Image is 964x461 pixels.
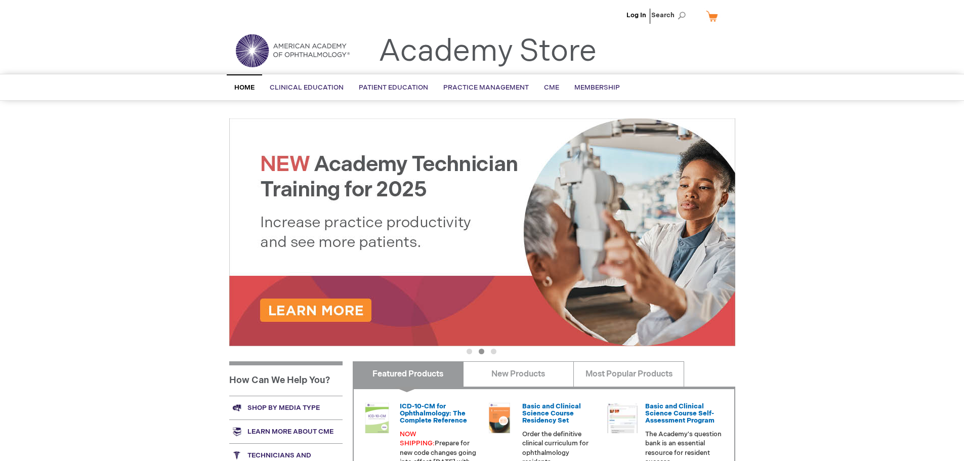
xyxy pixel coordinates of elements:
button: 1 of 3 [467,349,472,354]
a: Log In [626,11,646,19]
span: Patient Education [359,83,428,92]
span: Clinical Education [270,83,344,92]
a: Featured Products [353,361,464,387]
span: CME [544,83,559,92]
a: Shop by media type [229,396,343,420]
a: Most Popular Products [573,361,684,387]
a: Academy Store [379,33,597,70]
img: bcscself_20.jpg [607,403,638,433]
span: Search [651,5,690,25]
span: Practice Management [443,83,529,92]
img: 0120008u_42.png [362,403,392,433]
h1: How Can We Help You? [229,361,343,396]
a: Basic and Clinical Science Course Self-Assessment Program [645,402,715,425]
span: Home [234,83,255,92]
a: ICD-10-CM for Ophthalmology: The Complete Reference [400,402,467,425]
img: 02850963u_47.png [484,403,515,433]
a: Basic and Clinical Science Course Residency Set [522,402,581,425]
button: 3 of 3 [491,349,496,354]
span: Membership [574,83,620,92]
a: Learn more about CME [229,420,343,443]
button: 2 of 3 [479,349,484,354]
span: NOW SHIPPING: [400,430,435,448]
a: New Products [463,361,574,387]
